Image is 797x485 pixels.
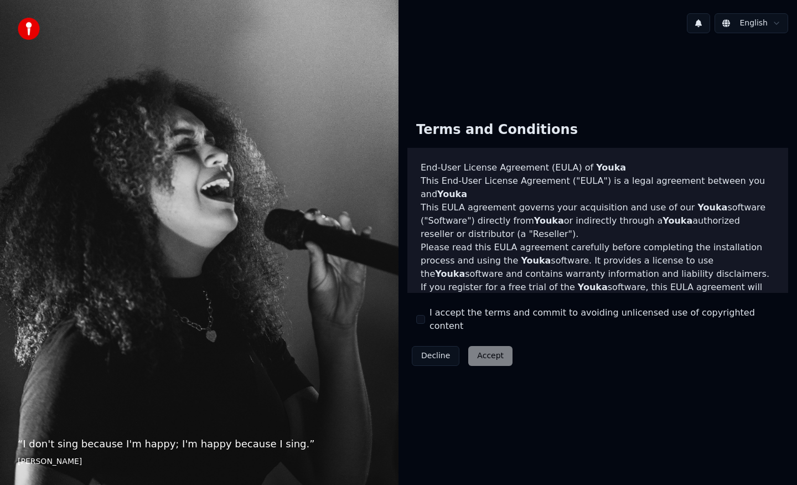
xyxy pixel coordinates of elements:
p: Please read this EULA agreement carefully before completing the installation process and using th... [421,241,775,281]
footer: [PERSON_NAME] [18,456,381,467]
label: I accept the terms and commit to avoiding unlicensed use of copyrighted content [429,306,779,333]
span: Youka [596,162,626,173]
p: “ I don't sing because I'm happy; I'm happy because I sing. ” [18,436,381,452]
p: This End-User License Agreement ("EULA") is a legal agreement between you and [421,174,775,201]
button: Decline [412,346,459,366]
span: Youka [578,282,608,292]
span: Youka [521,255,551,266]
span: Youka [435,269,465,279]
span: Youka [437,189,467,199]
img: youka [18,18,40,40]
div: Terms and Conditions [407,112,587,148]
p: This EULA agreement governs your acquisition and use of our software ("Software") directly from o... [421,201,775,241]
p: If you register for a free trial of the software, this EULA agreement will also govern that trial... [421,281,775,334]
h3: End-User License Agreement (EULA) of [421,161,775,174]
span: Youka [697,202,727,213]
span: Youka [534,215,564,226]
span: Youka [663,215,692,226]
